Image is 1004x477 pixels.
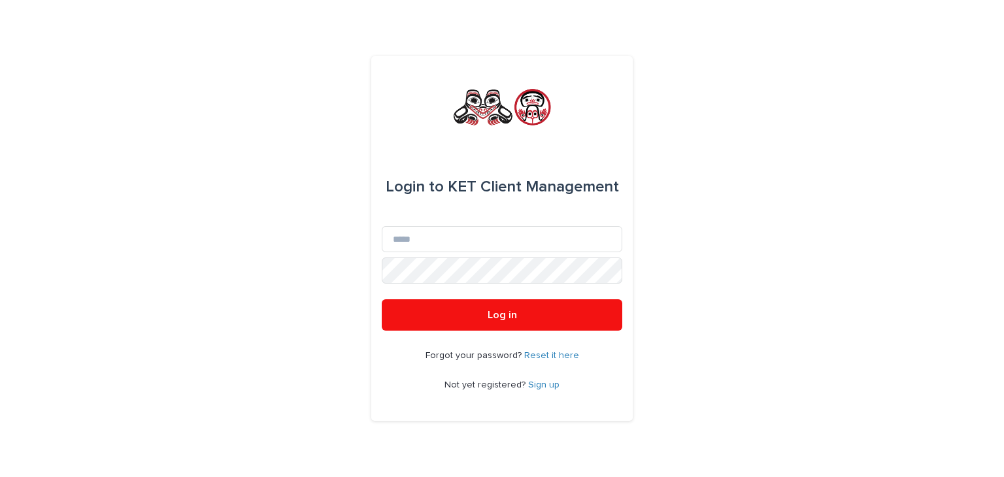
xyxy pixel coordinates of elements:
button: Log in [382,299,622,331]
span: Not yet registered? [444,380,528,389]
a: Sign up [528,380,560,389]
a: Reset it here [524,351,579,360]
div: KET Client Management [386,169,619,205]
img: rNyI97lYS1uoOg9yXW8k [452,88,552,127]
span: Log in [488,310,517,320]
span: Login to [386,179,444,195]
span: Forgot your password? [426,351,524,360]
